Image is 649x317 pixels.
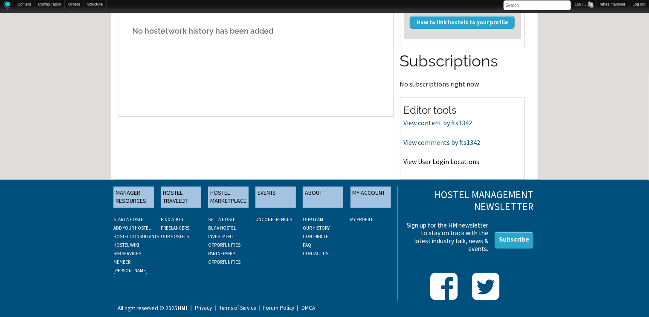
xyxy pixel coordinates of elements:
a: CONTRIBUTE [303,233,328,239]
a: OUR TEAM [303,216,323,222]
h2: Editor tools [404,103,521,118]
a: B2B SERVICES [113,251,141,256]
a: FIND A JOB [161,216,183,222]
a: HOSTEL MARKETPLACE [208,187,249,208]
p: Sign up for the HM newsletter to stay on track with the latest industry talk, news & events. [404,222,488,253]
a: MY ACCOUNT [351,187,391,208]
a: MANAGER RESOURCES [113,187,154,208]
a: EVENTS [255,187,296,208]
a: DMCA [296,306,315,310]
h3: Hostel Management Newsletter [404,189,533,213]
section: No subscriptions right now. [400,50,525,87]
strong: HMI [177,305,187,312]
a: FREELANCERS [161,225,189,231]
a: INVESTMENT OPPORTUNITIES [208,233,240,248]
a: Forum Policy [257,306,294,310]
a: View content by fts1342 [404,118,472,127]
h5: No hostel work history has been added [125,18,387,44]
a: View comments by fts1342 [404,138,481,147]
a: UNCONFERENCES [255,216,292,222]
a: OUR HISTORY [303,225,330,231]
a: View User Login Locations [404,157,480,166]
a: CONTACT US [303,251,328,256]
a: Subscribe [495,232,533,249]
input: Search [504,0,571,10]
a: HOSTEL CONSULTANTS [113,233,159,239]
a: PARTNERSHIP OPPORTUNITIES [208,251,240,265]
p: All right reserved © 2025 [118,304,187,313]
a: START A HOSTEL [113,216,145,222]
a: OUR HOSTELS [161,233,189,239]
h2: Subscriptions [400,50,525,72]
a: Terms of Service [213,306,256,310]
a: MEMBER [PERSON_NAME] [113,259,148,274]
a: BUY A HOSTEL [208,225,236,231]
a: ABOUT [303,187,343,208]
a: SELL A HOSTEL [208,216,238,222]
a: Privacy [189,306,212,310]
a: My Profile [351,216,374,222]
a: How to link hostels to your profile [410,16,515,29]
img: Home [3,0,10,10]
a: FAQ [303,242,311,248]
a: HOSTEL WIKI [113,242,139,248]
a: HOSTEL TRAVELER [161,187,201,208]
a: ADD YOUR HOSTEL [113,225,151,231]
